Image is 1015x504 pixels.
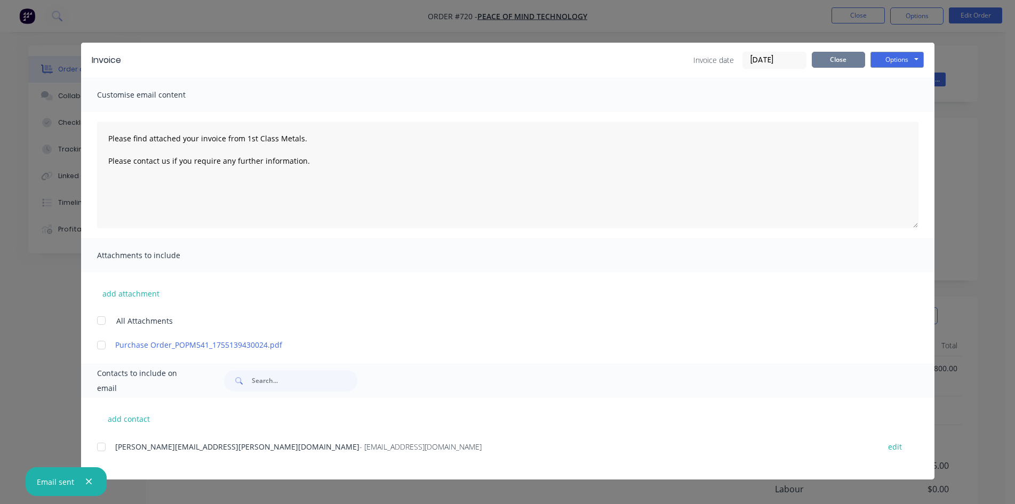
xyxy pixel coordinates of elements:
span: [PERSON_NAME][EMAIL_ADDRESS][PERSON_NAME][DOMAIN_NAME] [115,442,359,452]
button: Close [812,52,865,68]
button: add contact [97,411,161,427]
textarea: Please find attached your invoice from 1st Class Metals. Please contact us if you require any fur... [97,122,918,228]
div: Email sent [37,476,74,487]
div: Invoice [92,54,121,67]
button: edit [882,439,908,454]
span: Customise email content [97,87,214,102]
button: add attachment [97,285,165,301]
a: Purchase Order_POPM541_1755139430024.pdf [115,339,869,350]
button: Options [870,52,924,68]
span: - [EMAIL_ADDRESS][DOMAIN_NAME] [359,442,482,452]
span: Attachments to include [97,248,214,263]
input: Search... [252,370,357,391]
span: Contacts to include on email [97,366,198,396]
span: Invoice date [693,54,734,66]
span: All Attachments [116,315,173,326]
